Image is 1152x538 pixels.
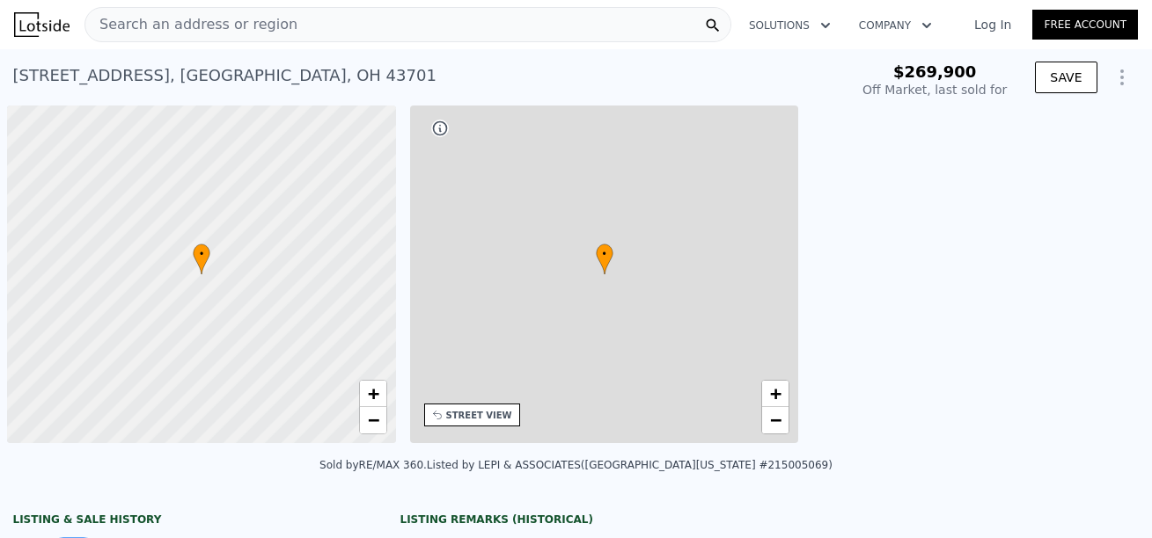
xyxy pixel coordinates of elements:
[770,409,781,431] span: −
[400,513,752,527] div: Listing Remarks (Historical)
[893,62,977,81] span: $269,900
[367,409,378,431] span: −
[762,407,789,433] a: Zoom out
[14,12,70,37] img: Lotside
[193,246,210,262] span: •
[596,244,613,274] div: •
[319,459,427,471] div: Sold by RE/MAX 360 .
[85,14,297,35] span: Search an address or region
[845,10,946,41] button: Company
[193,244,210,274] div: •
[953,16,1032,33] a: Log In
[862,81,1007,98] div: Off Market, last sold for
[1035,62,1097,93] button: SAVE
[446,409,512,422] div: STREET VIEW
[735,10,845,41] button: Solutions
[1032,10,1138,40] a: Free Account
[762,381,789,407] a: Zoom in
[1104,60,1140,95] button: Show Options
[770,382,781,404] span: +
[367,382,378,404] span: +
[13,513,365,530] div: LISTING & SALE HISTORY
[360,381,386,407] a: Zoom in
[427,459,833,471] div: Listed by LEPI & ASSOCIATES ([GEOGRAPHIC_DATA][US_STATE] #215005069)
[13,63,437,88] div: [STREET_ADDRESS] , [GEOGRAPHIC_DATA] , OH 43701
[596,246,613,262] span: •
[360,407,386,433] a: Zoom out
